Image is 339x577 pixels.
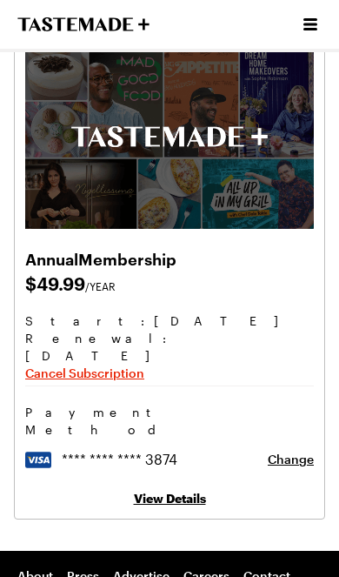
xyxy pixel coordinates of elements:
[25,365,144,382] button: Cancel Subscription
[25,452,51,468] img: visa logo
[25,330,314,365] span: Renewal : [DATE]
[25,246,314,271] h2: Annual Membership
[134,491,206,506] a: View Details
[25,271,314,295] span: $ 49.99
[17,17,150,31] a: To Tastemade Home Page
[299,13,322,36] button: Open menu
[268,451,314,468] button: Change
[25,404,314,439] h3: Payment Method
[85,280,116,292] span: /YEAR
[25,312,314,330] span: Start: [DATE]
